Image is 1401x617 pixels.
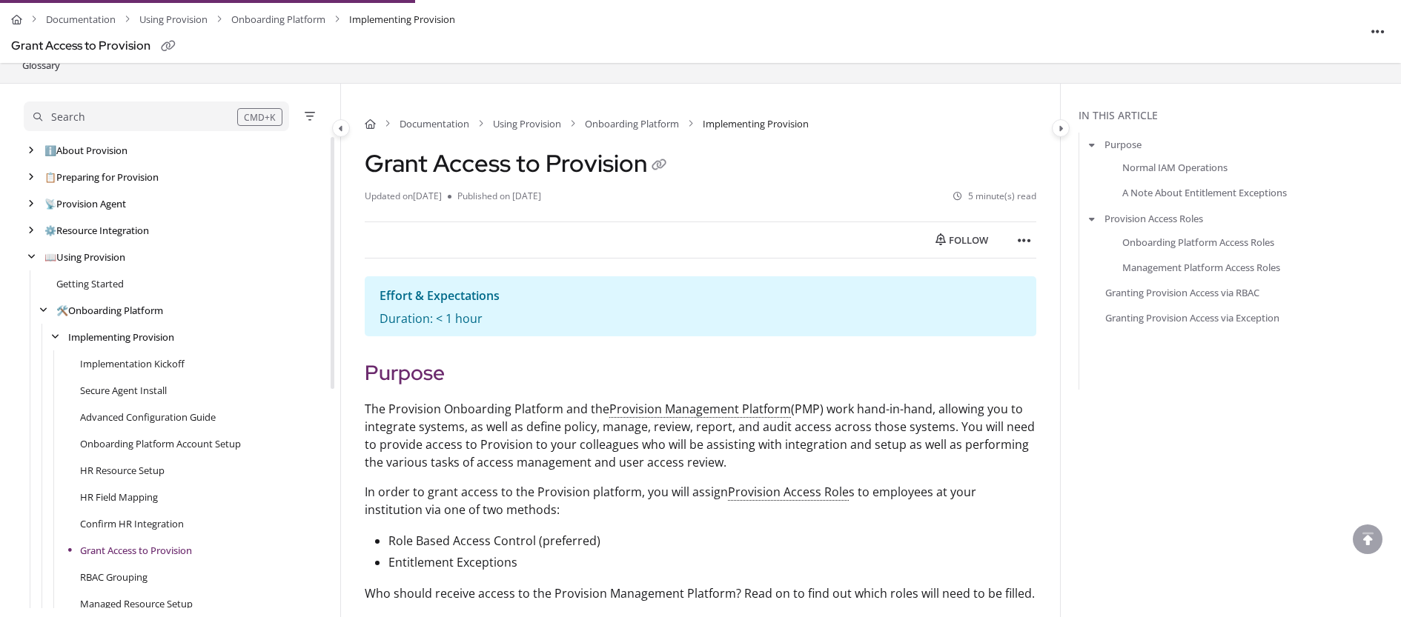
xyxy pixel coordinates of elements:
p: The Provision Onboarding Platform and the (PMP) work hand-in-hand, allowing you to integrate syst... [365,400,1036,471]
div: scroll to top [1353,524,1382,554]
div: arrow [47,330,62,344]
p: Role Based Access Control (preferred) [388,530,1036,552]
h2: Purpose [365,357,1036,388]
a: Documentation [400,116,469,131]
a: Provision Access Roles [1104,211,1203,226]
span: 📋 [44,170,56,184]
div: CMD+K [237,108,282,126]
span: ⚙️ [44,224,56,237]
a: Advanced Configuration Guide [80,410,216,424]
p: In order to grant access to the Provision platform, you will assign s to employees at your instit... [365,483,1036,518]
p: Who should receive access to the Provision Management Platform? Read on to find out which roles w... [365,584,1036,602]
a: Getting Started [56,276,124,291]
a: A Note About Entitlement Exceptions [1122,185,1287,200]
button: Copy link of [156,35,180,59]
div: arrow [24,170,39,184]
a: Onboarding Platform [56,303,163,318]
div: Search [51,109,85,125]
span: ℹ️ [44,144,56,157]
span: 🛠️ [56,304,68,317]
a: Implementation Kickoff [80,356,185,371]
a: RBAC Grouping [80,570,148,584]
a: Onboarding Platform Account Setup [80,436,241,451]
a: Granting Provision Access via RBAC [1105,285,1259,300]
a: Granting Provision Access via Exception [1105,310,1279,325]
button: Article more options [1013,228,1036,252]
a: Using Provision [139,9,208,30]
a: Management Platform Access Roles [1122,259,1280,274]
button: Follow [923,228,1001,252]
h1: Grant Access to Provision [365,149,671,178]
a: Onboarding Platform [585,116,679,131]
a: Implementing Provision [68,330,174,344]
button: Category toggle [1052,119,1070,137]
a: Preparing for Provision [44,170,159,184]
button: Filter [301,107,319,125]
a: Home [365,116,376,131]
a: Using Provision [493,116,561,131]
a: HR Resource Setup [80,463,165,478]
a: Using Provision [44,250,125,264]
a: Home [11,9,22,30]
span: 📖 [44,250,56,264]
div: arrow [24,144,39,158]
p: Entitlement Exceptions [388,552,1036,573]
a: Resource Integration [44,223,149,238]
button: Copy link of Grant Access to Provision [647,154,671,178]
li: 5 minute(s) read [953,190,1036,204]
a: Managed Resource Setup [80,596,193,611]
button: Search [24,101,289,131]
span: Provision Management Platform [609,401,791,418]
button: Article more options [1366,19,1390,43]
span: Provision Access Role [728,484,849,501]
div: In this article [1079,107,1395,124]
div: arrow [24,250,39,264]
span: Implementing Provision [703,116,809,131]
a: Secure Agent Install [80,383,167,398]
div: arrow [24,197,39,211]
a: Grant Access to Provision [80,543,192,558]
button: arrow [1085,210,1099,227]
a: HR Field Mapping [80,490,158,504]
a: Documentation [46,9,116,30]
li: Updated on [DATE] [365,190,448,204]
a: Glossary [21,56,62,74]
a: Onboarding Platform [231,9,325,30]
span: 📡 [44,197,56,210]
p: Effort & Expectations [380,285,1021,307]
span: Implementing Provision [349,9,455,30]
a: Provision Agent [44,196,126,211]
a: Normal IAM Operations [1122,160,1228,175]
li: Published on [DATE] [448,190,541,204]
button: arrow [1085,136,1099,153]
div: arrow [24,224,39,238]
div: arrow [36,304,50,318]
button: Category toggle [332,119,350,137]
a: Onboarding Platform Access Roles [1122,234,1274,249]
div: Grant Access to Provision [11,36,150,57]
p: Duration: < 1 hour [380,310,1021,327]
a: Purpose [1104,137,1142,152]
a: Confirm HR Integration [80,516,184,531]
a: About Provision [44,143,127,158]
